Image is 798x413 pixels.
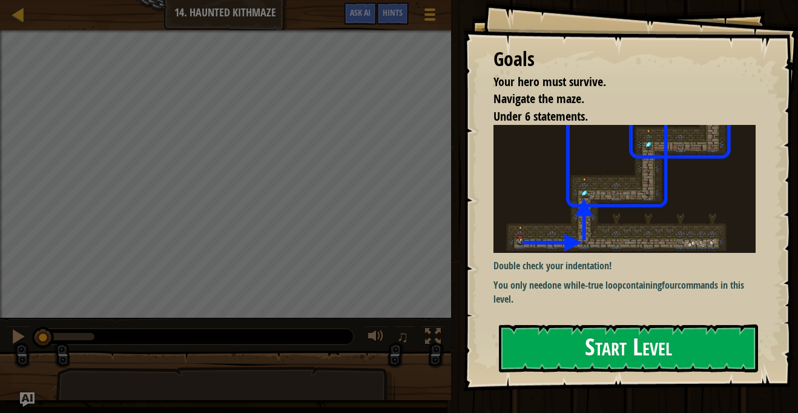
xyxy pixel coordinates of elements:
[394,326,415,351] button: ♫
[493,73,606,90] span: Your hero must survive.
[493,278,756,306] p: You only need containing commands in this level.
[364,326,388,351] button: Adjust volume
[344,2,377,25] button: Ask AI
[493,90,584,107] span: Navigate the maze.
[564,278,622,292] strong: while-true loop
[383,7,403,18] span: Hints
[478,108,753,126] li: Under 6 statements.
[6,326,30,351] button: Ctrl + P: Pause
[415,2,445,31] button: Show game menu
[421,326,445,351] button: Toggle fullscreen
[493,259,756,273] p: Double check your indentation!
[493,125,756,252] img: Haunted kithmaze
[350,7,371,18] span: Ask AI
[547,278,561,292] strong: one
[499,324,758,372] button: Start Level
[493,45,756,73] div: Goals
[397,327,409,346] span: ♫
[662,278,678,292] strong: four
[20,392,35,407] button: Ask AI
[478,90,753,108] li: Navigate the maze.
[493,108,588,124] span: Under 6 statements.
[478,73,753,91] li: Your hero must survive.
